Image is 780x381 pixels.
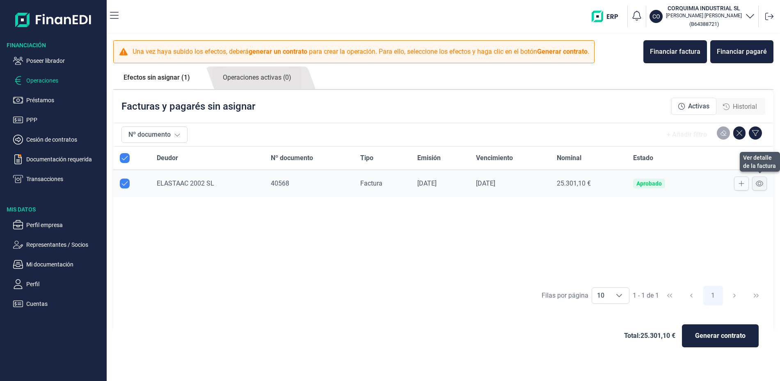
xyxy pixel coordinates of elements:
[666,12,742,19] p: [PERSON_NAME] [PERSON_NAME]
[249,48,307,55] b: generar un contrato
[13,259,103,269] button: Mi documentación
[26,115,103,125] p: PPP
[650,47,700,57] div: Financiar factura
[695,331,746,341] span: Generar contrato
[271,179,289,187] span: 40568
[633,292,659,299] span: 1 - 1 de 1
[476,179,544,188] div: [DATE]
[360,179,382,187] span: Factura
[157,179,214,187] span: ELASTAAC 2002 SL
[113,67,200,89] a: Efectos sin asignar (1)
[624,331,675,341] span: Total: 25.301,10 €
[689,21,719,27] small: Copiar cif
[13,135,103,145] button: Cesión de contratos
[133,47,589,57] p: Una vez haya subido los efectos, deberá para crear la operación. Para ello, seleccione los efecto...
[671,98,716,115] div: Activas
[26,135,103,145] p: Cesión de contratos
[537,48,588,55] b: Generar contrato
[688,101,709,111] span: Activas
[121,100,255,113] p: Facturas y pagarés sin asignar
[26,240,103,250] p: Representantes / Socios
[26,174,103,184] p: Transacciones
[13,279,103,289] button: Perfil
[557,179,620,188] div: 25.301,10 €
[157,153,178,163] span: Deudor
[13,154,103,164] button: Documentación requerida
[26,299,103,309] p: Cuentas
[120,179,130,188] div: Row Unselected null
[26,259,103,269] p: Mi documentación
[13,115,103,125] button: PPP
[652,12,660,21] p: CO
[26,279,103,289] p: Perfil
[26,220,103,230] p: Perfil empresa
[26,76,103,85] p: Operaciones
[417,179,463,188] div: [DATE]
[13,240,103,250] button: Representantes / Socios
[682,286,701,305] button: Previous Page
[703,286,723,305] button: Page 1
[13,220,103,230] button: Perfil empresa
[120,153,130,163] div: All items selected
[15,7,92,33] img: Logo de aplicación
[13,174,103,184] button: Transacciones
[26,56,103,66] p: Poseer librador
[660,286,679,305] button: First Page
[733,102,757,112] span: Historial
[666,4,742,12] h3: CORQUIMIA INDUSTRIAL SL
[557,153,581,163] span: Nominal
[643,40,707,63] button: Financiar factura
[26,95,103,105] p: Préstamos
[636,180,662,187] div: Aprobado
[633,153,653,163] span: Estado
[746,286,766,305] button: Last Page
[476,153,513,163] span: Vencimiento
[682,324,759,347] button: Generar contrato
[417,153,441,163] span: Emisión
[592,11,624,22] img: erp
[717,47,767,57] div: Financiar pagaré
[710,40,773,63] button: Financiar pagaré
[716,99,764,115] div: Historial
[271,153,313,163] span: Nº documento
[13,56,103,66] button: Poseer librador
[26,154,103,164] p: Documentación requerida
[13,76,103,85] button: Operaciones
[609,288,629,303] div: Choose
[213,67,302,89] a: Operaciones activas (0)
[121,126,188,143] button: Nº documento
[13,95,103,105] button: Préstamos
[725,286,744,305] button: Next Page
[650,4,755,29] button: COCORQUIMIA INDUSTRIAL SL[PERSON_NAME] [PERSON_NAME](B64388721)
[592,288,609,303] span: 10
[542,291,588,301] div: Filas por página
[13,299,103,309] button: Cuentas
[360,153,373,163] span: Tipo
